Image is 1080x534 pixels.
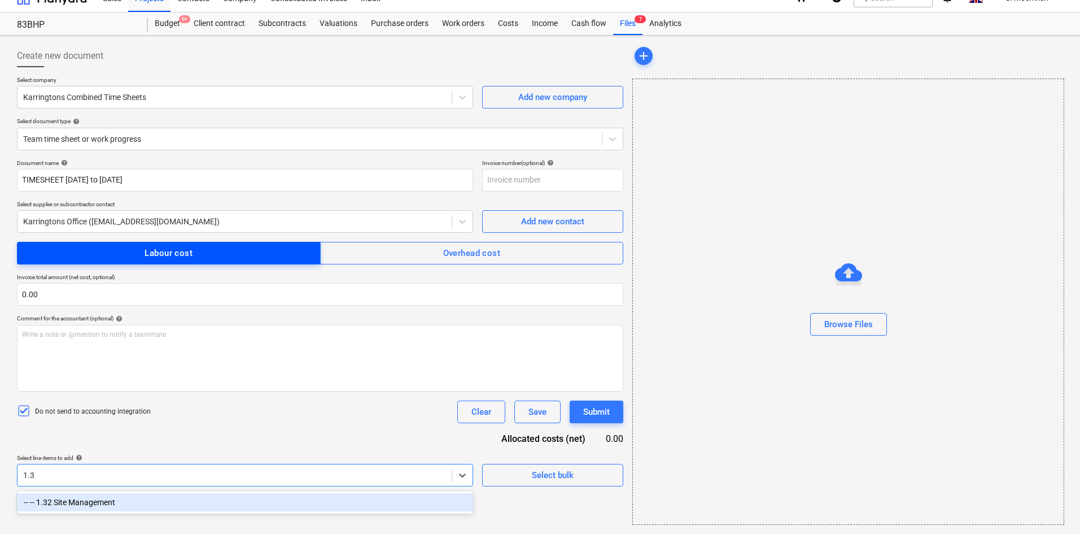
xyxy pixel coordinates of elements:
[252,12,313,35] a: Subcontracts
[545,159,554,166] span: help
[35,407,151,416] p: Do not send to accounting integration
[1024,480,1080,534] iframe: Chat Widget
[570,401,623,423] button: Submit
[17,76,473,86] p: Select company
[145,246,193,261] div: Labour cost
[73,454,82,461] span: help
[71,118,80,125] span: help
[443,246,501,261] div: Overhead cost
[17,118,623,125] div: Select document type
[457,401,505,423] button: Clear
[532,468,574,483] div: Select bulk
[635,15,646,23] span: 7
[637,49,650,63] span: add
[518,90,587,105] div: Add new company
[528,405,546,419] div: Save
[148,12,187,35] div: Budget
[17,273,623,283] p: Invoice total amount (net cost, optional)
[476,432,604,445] div: Allocated costs (net)
[482,210,623,233] button: Add new contact
[17,201,473,210] p: Select supplier or subcontractor contact
[320,242,624,264] button: Overhead cost
[565,12,613,35] a: Cash flow
[17,242,321,264] button: Labour cost
[17,159,473,167] div: Document name
[525,12,565,35] a: Income
[17,49,103,63] span: Create new document
[313,12,364,35] a: Valuations
[17,493,473,511] div: -- -- 1.32 Site Management
[521,214,584,229] div: Add new contact
[17,169,473,192] input: Document name
[17,283,623,306] input: Invoice total amount (net cost, optional)
[583,405,610,419] div: Submit
[187,12,252,35] a: Client contract
[613,12,642,35] a: Files7
[632,79,1064,525] div: Browse Files
[471,405,491,419] div: Clear
[59,159,68,166] span: help
[17,454,473,462] div: Select line-items to add
[482,86,623,108] button: Add new company
[17,19,134,31] div: 83BHP
[491,12,525,35] a: Costs
[613,12,642,35] div: Files
[482,464,623,487] button: Select bulk
[364,12,435,35] a: Purchase orders
[824,317,873,332] div: Browse Files
[482,159,623,167] div: Invoice number (optional)
[179,15,190,23] span: 9+
[113,315,123,322] span: help
[482,169,623,192] input: Invoice number
[514,401,561,423] button: Save
[810,313,887,336] button: Browse Files
[604,432,623,445] div: 0.00
[17,315,623,322] div: Comment for the accountant (optional)
[148,12,187,35] a: Budget9+
[642,12,688,35] a: Analytics
[435,12,491,35] a: Work orders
